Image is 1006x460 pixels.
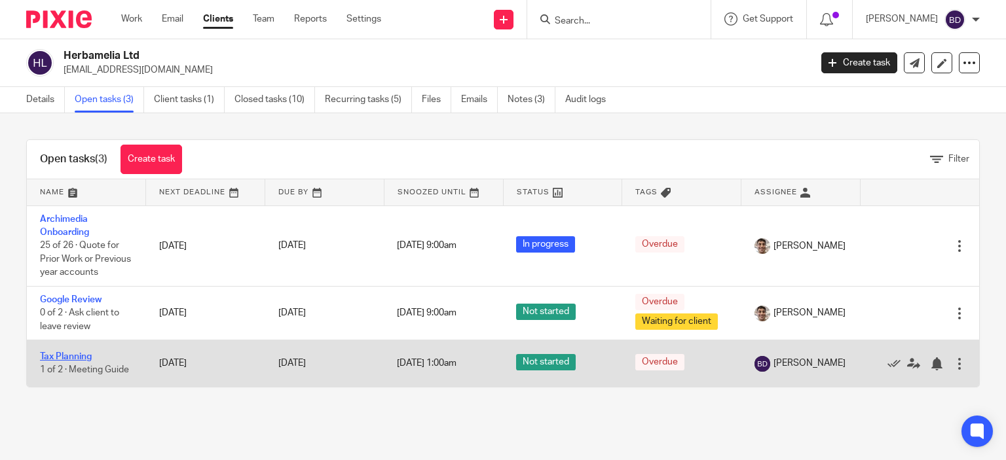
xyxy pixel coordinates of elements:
[234,87,315,113] a: Closed tasks (10)
[517,188,550,196] span: Status
[754,356,770,372] img: svg%3E
[565,87,616,113] a: Audit logs
[40,308,119,331] span: 0 of 2 · Ask client to leave review
[773,239,846,253] span: [PERSON_NAME]
[635,236,684,253] span: Overdue
[773,357,846,370] span: [PERSON_NAME]
[635,354,684,370] span: Overdue
[821,52,897,73] a: Create task
[754,238,770,254] img: PXL_20240409_141816916.jpg
[754,306,770,321] img: PXL_20240409_141816916.jpg
[75,87,144,113] a: Open tasks (3)
[95,154,107,164] span: (3)
[154,87,225,113] a: Client tasks (1)
[40,352,92,361] a: Tax Planning
[278,241,306,251] span: [DATE]
[516,236,575,253] span: In progress
[294,12,327,26] a: Reports
[26,10,92,28] img: Pixie
[40,295,102,304] a: Google Review
[40,152,107,166] h1: Open tasks
[866,12,938,26] p: [PERSON_NAME]
[516,304,576,320] span: Not started
[146,205,265,286] td: [DATE]
[944,9,965,30] img: svg%3E
[422,87,451,113] a: Files
[635,294,684,310] span: Overdue
[743,14,793,24] span: Get Support
[325,87,412,113] a: Recurring tasks (5)
[121,12,142,26] a: Work
[461,87,498,113] a: Emails
[887,357,907,370] a: Mark as done
[40,366,129,375] span: 1 of 2 · Meeting Guide
[40,215,89,237] a: Archimedia Onboarding
[64,49,654,63] h2: Herbamelia Ltd
[346,12,381,26] a: Settings
[397,359,456,368] span: [DATE] 1:00am
[40,241,131,277] span: 25 of 26 · Quote for Prior Work or Previous year accounts
[516,354,576,370] span: Not started
[508,87,555,113] a: Notes (3)
[278,309,306,318] span: [DATE]
[635,313,718,330] span: Waiting for client
[635,188,658,196] span: Tags
[26,49,54,77] img: svg%3E
[553,16,671,27] input: Search
[146,286,265,340] td: [DATE]
[253,12,274,26] a: Team
[203,12,233,26] a: Clients
[948,154,969,164] span: Filter
[26,87,65,113] a: Details
[278,359,306,368] span: [DATE]
[397,309,456,318] span: [DATE] 9:00am
[773,306,846,319] span: [PERSON_NAME]
[398,188,466,196] span: Snoozed Until
[162,12,183,26] a: Email
[64,63,802,77] p: [EMAIL_ADDRESS][DOMAIN_NAME]
[397,241,456,251] span: [DATE] 9:00am
[121,145,182,174] a: Create task
[146,340,265,387] td: [DATE]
